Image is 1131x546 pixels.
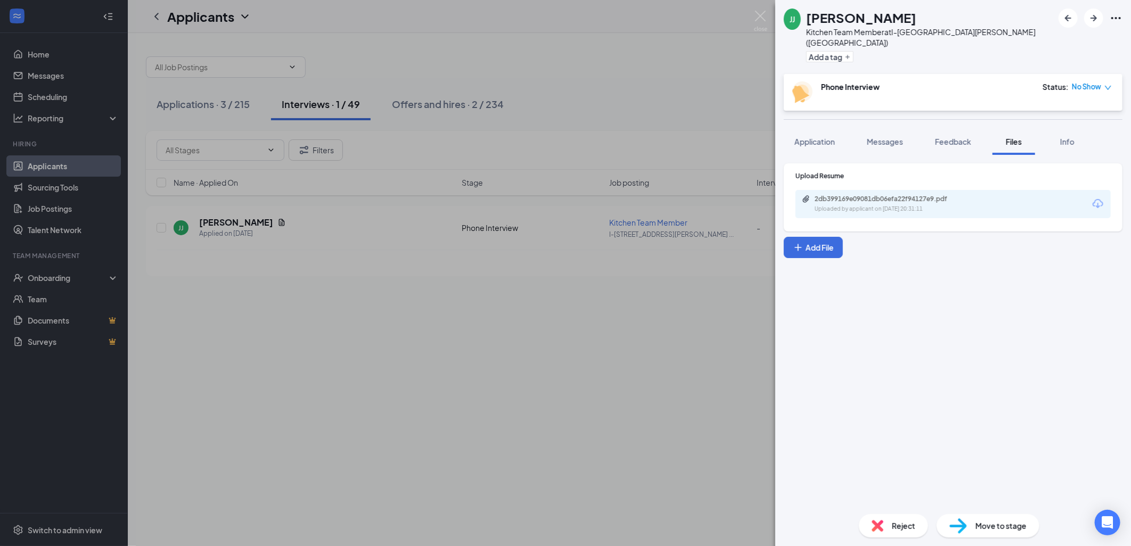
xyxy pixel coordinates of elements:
span: Files [1006,137,1022,146]
div: Upload Resume [796,171,1111,180]
svg: Ellipses [1110,12,1122,24]
div: JJ [790,14,795,24]
svg: ArrowLeftNew [1062,12,1075,24]
span: Reject [892,520,915,532]
span: Application [794,137,835,146]
svg: Download [1092,197,1104,210]
span: Info [1060,137,1075,146]
div: Open Intercom Messenger [1095,510,1120,535]
h1: [PERSON_NAME] [806,9,916,27]
button: Add FilePlus [784,237,843,258]
b: Phone Interview [821,82,880,92]
button: ArrowLeftNew [1059,9,1078,28]
svg: ArrowRight [1087,12,1100,24]
div: Uploaded by applicant on [DATE] 20:31:11 [815,205,974,213]
svg: Paperclip [802,195,810,203]
span: Feedback [935,137,971,146]
button: PlusAdd a tag [806,51,854,62]
span: down [1104,84,1112,92]
svg: Plus [845,54,851,60]
a: Paperclip2db399169e09081db06efa22f94127e9.pdfUploaded by applicant on [DATE] 20:31:11 [802,195,974,213]
div: 2db399169e09081db06efa22f94127e9.pdf [815,195,964,203]
span: Move to stage [976,520,1027,532]
span: No Show [1072,81,1101,92]
svg: Plus [793,242,804,253]
button: ArrowRight [1084,9,1103,28]
div: Status : [1043,81,1069,92]
span: Messages [867,137,903,146]
div: Kitchen Team Member at I-[GEOGRAPHIC_DATA][PERSON_NAME] ([GEOGRAPHIC_DATA]) [806,27,1053,48]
